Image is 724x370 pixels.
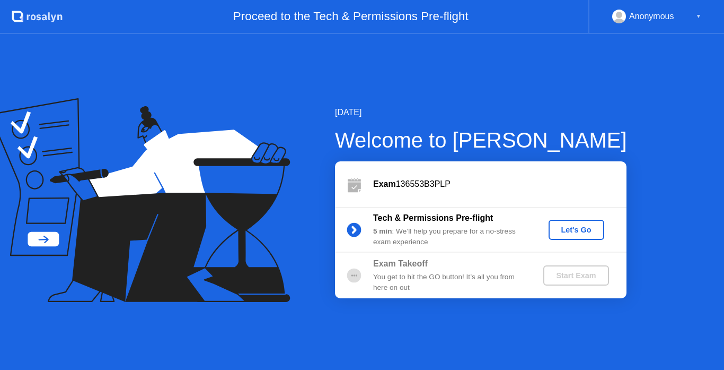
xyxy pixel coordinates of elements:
[629,10,674,23] div: Anonymous
[373,178,626,191] div: 136553B3PLP
[549,220,604,240] button: Let's Go
[373,227,392,235] b: 5 min
[696,10,701,23] div: ▼
[373,213,493,222] b: Tech & Permissions Pre-flight
[548,271,604,280] div: Start Exam
[373,259,428,268] b: Exam Takeoff
[335,106,627,119] div: [DATE]
[373,272,526,294] div: You get to hit the GO button! It’s all you from here on out
[553,226,600,234] div: Let's Go
[373,179,396,188] b: Exam
[543,265,608,286] button: Start Exam
[335,124,627,156] div: Welcome to [PERSON_NAME]
[373,226,526,248] div: : We’ll help you prepare for a no-stress exam experience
